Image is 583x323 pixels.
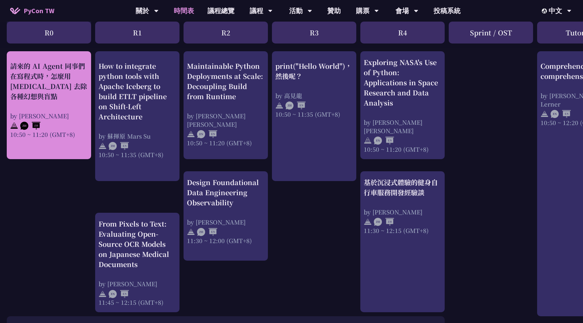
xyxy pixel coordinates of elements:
[364,57,441,153] a: Exploring NASA's Use of Python: Applications in Space Research and Data Analysis by [PERSON_NAME]...
[275,91,353,99] div: by 高見龍
[364,208,441,216] div: by [PERSON_NAME]
[10,130,88,138] div: 10:50 ~ 11:20 (GMT+8)
[10,61,88,101] div: 請來的 AI Agent 同事們在寫程式時，怎麼用 [MEDICAL_DATA] 去除各種幻想與盲點
[197,228,217,236] img: ZHEN.371966e.svg
[10,122,18,130] img: svg+xml;base64,PHN2ZyB4bWxucz0iaHR0cDovL3d3dy53My5vcmcvMjAwMC9zdmciIHdpZHRoPSIyNCIgaGVpZ2h0PSIyNC...
[187,177,265,255] a: Design Foundational Data Engineering Observability by [PERSON_NAME] 11:30 ~ 12:00 (GMT+8)
[99,298,176,306] div: 11:45 ~ 12:15 (GMT+8)
[187,57,265,153] a: Maintainable Python Deployments at Scale: Decoupling Build from Runtime by [PERSON_NAME] [PERSON_...
[275,57,353,175] a: print("Hello World")，然後呢？ by 高見龍 10:50 ~ 11:35 (GMT+8)
[187,228,195,236] img: svg+xml;base64,PHN2ZyB4bWxucz0iaHR0cDovL3d3dy53My5vcmcvMjAwMC9zdmciIHdpZHRoPSIyNCIgaGVpZ2h0PSIyNC...
[99,142,107,150] img: svg+xml;base64,PHN2ZyB4bWxucz0iaHR0cDovL3d3dy53My5vcmcvMjAwMC9zdmciIHdpZHRoPSIyNCIgaGVpZ2h0PSIyNC...
[99,219,176,269] div: From Pixels to Text: Evaluating Open-Source OCR Models on Japanese Medical Documents
[275,61,353,81] div: print("Hello World")，然後呢？
[187,218,265,226] div: by [PERSON_NAME]
[187,138,265,147] div: 10:50 ~ 11:20 (GMT+8)
[24,6,54,16] span: PyCon TW
[10,111,88,120] div: by [PERSON_NAME]
[10,57,88,153] a: 請來的 AI Agent 同事們在寫程式時，怎麼用 [MEDICAL_DATA] 去除各種幻想與盲點 by [PERSON_NAME] 10:50 ~ 11:20 (GMT+8)
[374,218,394,226] img: ZHZH.38617ef.svg
[99,219,176,306] a: From Pixels to Text: Evaluating Open-Source OCR Models on Japanese Medical Documents by [PERSON_N...
[187,177,265,208] div: Design Foundational Data Engineering Observability
[187,236,265,245] div: 11:30 ~ 12:00 (GMT+8)
[364,177,441,306] a: 基於沉浸式體驗的健身自行車服務開發經驗談 by [PERSON_NAME] 11:30 ~ 12:15 (GMT+8)
[364,137,372,145] img: svg+xml;base64,PHN2ZyB4bWxucz0iaHR0cDovL3d3dy53My5vcmcvMjAwMC9zdmciIHdpZHRoPSIyNCIgaGVpZ2h0PSIyNC...
[275,101,283,110] img: svg+xml;base64,PHN2ZyB4bWxucz0iaHR0cDovL3d3dy53My5vcmcvMjAwMC9zdmciIHdpZHRoPSIyNCIgaGVpZ2h0PSIyNC...
[109,142,129,150] img: ZHEN.371966e.svg
[99,57,176,175] a: How to integrate python tools with Apache Iceberg to build ETLT pipeline on Shift-Left Architectu...
[364,218,372,226] img: svg+xml;base64,PHN2ZyB4bWxucz0iaHR0cDovL3d3dy53My5vcmcvMjAwMC9zdmciIHdpZHRoPSIyNCIgaGVpZ2h0PSIyNC...
[184,22,268,43] div: R2
[360,22,445,43] div: R4
[275,110,353,118] div: 10:50 ~ 11:35 (GMT+8)
[449,22,533,43] div: Sprint / OST
[109,290,129,298] img: ENEN.5a408d1.svg
[187,130,195,138] img: svg+xml;base64,PHN2ZyB4bWxucz0iaHR0cDovL3d3dy53My5vcmcvMjAwMC9zdmciIHdpZHRoPSIyNCIgaGVpZ2h0PSIyNC...
[99,131,176,140] div: by 蘇揮原 Mars Su
[364,145,441,153] div: 10:50 ~ 11:20 (GMT+8)
[99,150,176,158] div: 10:50 ~ 11:35 (GMT+8)
[99,61,176,121] div: How to integrate python tools with Apache Iceberg to build ETLT pipeline on Shift-Left Architecture
[95,22,179,43] div: R1
[540,110,549,118] img: svg+xml;base64,PHN2ZyB4bWxucz0iaHR0cDovL3d3dy53My5vcmcvMjAwMC9zdmciIHdpZHRoPSIyNCIgaGVpZ2h0PSIyNC...
[197,130,217,138] img: ENEN.5a408d1.svg
[542,8,549,13] img: Locale Icon
[99,280,176,288] div: by [PERSON_NAME]
[551,110,571,118] img: ENEN.5a408d1.svg
[187,111,265,128] div: by [PERSON_NAME] [PERSON_NAME]
[364,226,441,235] div: 11:30 ~ 12:15 (GMT+8)
[7,22,91,43] div: R0
[20,122,40,130] img: ZHZH.38617ef.svg
[3,2,61,19] a: PyCon TW
[364,177,441,198] div: 基於沉浸式體驗的健身自行車服務開發經驗談
[10,7,20,14] img: Home icon of PyCon TW 2025
[272,22,356,43] div: R3
[187,61,265,101] div: Maintainable Python Deployments at Scale: Decoupling Build from Runtime
[374,137,394,145] img: ENEN.5a408d1.svg
[364,57,441,108] div: Exploring NASA's Use of Python: Applications in Space Research and Data Analysis
[364,118,441,135] div: by [PERSON_NAME] [PERSON_NAME]
[285,101,306,110] img: ZHEN.371966e.svg
[99,290,107,298] img: svg+xml;base64,PHN2ZyB4bWxucz0iaHR0cDovL3d3dy53My5vcmcvMjAwMC9zdmciIHdpZHRoPSIyNCIgaGVpZ2h0PSIyNC...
